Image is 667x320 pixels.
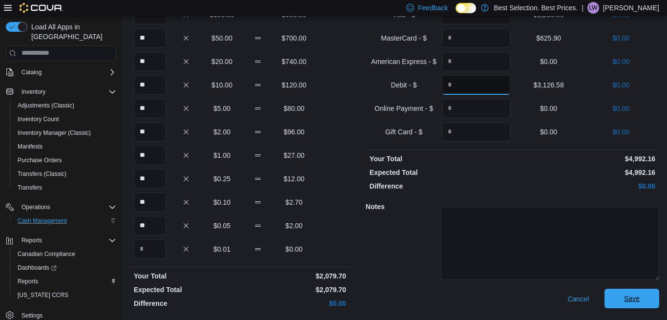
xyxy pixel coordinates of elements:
[18,66,45,78] button: Catalog
[14,168,70,180] a: Transfers (Classic)
[27,22,116,42] span: Load All Apps in [GEOGRAPHIC_DATA]
[14,215,116,227] span: Cash Management
[514,57,583,66] p: $0.00
[21,203,50,211] span: Operations
[10,167,120,181] button: Transfers (Classic)
[134,285,238,295] p: Expected Total
[370,127,438,137] p: Gift Card - $
[20,3,63,13] img: Cova
[567,294,589,304] span: Cancel
[514,154,655,164] p: $4,992.16
[134,146,166,165] input: Quantity
[242,285,346,295] p: $2,079.70
[442,122,510,142] input: Quantity
[18,217,67,225] span: Cash Management
[278,197,310,207] p: $2.70
[14,248,116,260] span: Canadian Compliance
[278,174,310,184] p: $12.00
[366,197,439,216] h5: Notes
[14,262,116,274] span: Dashboards
[514,104,583,113] p: $0.00
[134,122,166,142] input: Quantity
[587,127,655,137] p: $0.00
[14,276,42,287] a: Reports
[2,65,120,79] button: Catalog
[18,291,68,299] span: [US_STATE] CCRS
[370,33,438,43] p: MasterCard - $
[18,277,38,285] span: Reports
[18,66,116,78] span: Catalog
[10,153,120,167] button: Purchase Orders
[18,201,116,213] span: Operations
[14,168,116,180] span: Transfers (Classic)
[14,113,116,125] span: Inventory Count
[134,99,166,118] input: Quantity
[21,236,42,244] span: Reports
[10,214,120,228] button: Cash Management
[10,112,120,126] button: Inventory Count
[21,88,45,96] span: Inventory
[587,33,655,43] p: $0.00
[278,104,310,113] p: $80.00
[134,169,166,189] input: Quantity
[14,100,78,111] a: Adjustments (Classic)
[18,184,42,192] span: Transfers
[134,216,166,235] input: Quantity
[14,141,46,152] a: Manifests
[2,200,120,214] button: Operations
[514,33,583,43] p: $625.90
[442,28,510,48] input: Quantity
[278,57,310,66] p: $740.00
[18,86,49,98] button: Inventory
[10,275,120,288] button: Reports
[206,33,238,43] p: $50.00
[14,113,63,125] a: Inventory Count
[18,115,59,123] span: Inventory Count
[2,234,120,247] button: Reports
[278,221,310,231] p: $2.00
[370,168,511,177] p: Expected Total
[134,299,238,308] p: Difference
[18,86,116,98] span: Inventory
[278,33,310,43] p: $700.00
[10,181,120,194] button: Transfers
[18,143,42,150] span: Manifests
[206,221,238,231] p: $0.05
[14,248,79,260] a: Canadian Compliance
[18,264,57,272] span: Dashboards
[21,312,42,320] span: Settings
[442,75,510,95] input: Quantity
[370,104,438,113] p: Online Payment - $
[134,75,166,95] input: Quantity
[14,127,95,139] a: Inventory Manager (Classic)
[14,215,71,227] a: Cash Management
[18,250,75,258] span: Canadian Compliance
[10,126,120,140] button: Inventory Manager (Classic)
[514,168,655,177] p: $4,992.16
[587,57,655,66] p: $0.00
[370,57,438,66] p: American Express - $
[14,154,116,166] span: Purchase Orders
[563,289,593,309] button: Cancel
[18,235,116,246] span: Reports
[278,244,310,254] p: $0.00
[206,57,238,66] p: $20.00
[514,181,655,191] p: $0.00
[134,28,166,48] input: Quantity
[624,294,640,303] span: Save
[14,154,66,166] a: Purchase Orders
[18,156,62,164] span: Purchase Orders
[14,289,116,301] span: Washington CCRS
[587,2,599,14] div: lilly wohlers
[582,2,584,14] p: |
[14,276,116,287] span: Reports
[18,201,54,213] button: Operations
[14,182,46,193] a: Transfers
[18,235,46,246] button: Reports
[442,52,510,71] input: Quantity
[14,100,116,111] span: Adjustments (Classic)
[206,150,238,160] p: $1.00
[21,68,42,76] span: Catalog
[10,140,120,153] button: Manifests
[456,13,456,14] span: Dark Mode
